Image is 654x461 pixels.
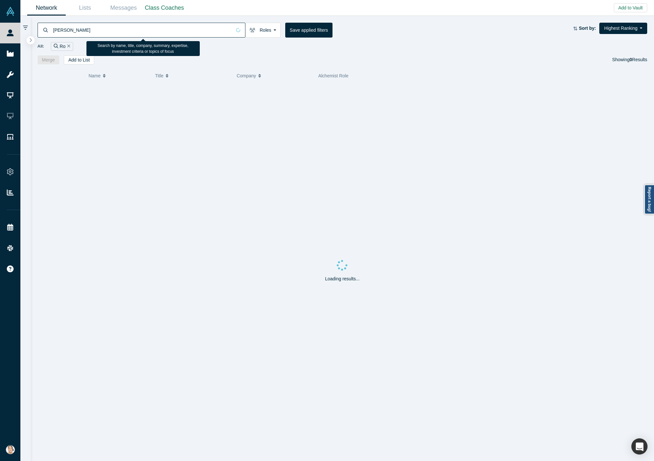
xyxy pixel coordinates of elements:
input: Search by name, title, company, summary, expertise, investment criteria or topics of focus [52,22,231,38]
span: Name [88,69,100,83]
button: Remove Filter [65,43,70,50]
button: Name [88,69,148,83]
button: Roles [245,23,281,38]
img: Alchemist Vault Logo [6,7,15,16]
p: Loading results... [325,275,360,282]
button: Company [237,69,311,83]
span: Alchemist Role [318,73,348,78]
a: Network [27,0,66,16]
button: Title [155,69,230,83]
button: Add to Vault [614,3,647,12]
strong: Sort by: [579,26,596,31]
button: Merge [38,55,60,64]
a: Report a bug! [644,185,654,214]
img: Natasha Lowery's Account [6,445,15,454]
a: Lists [66,0,104,16]
div: Showing [612,55,647,64]
button: Add to List [64,55,94,64]
span: Title [155,69,163,83]
strong: 0 [630,57,632,62]
a: Messages [104,0,143,16]
button: Save applied filters [285,23,333,38]
span: Company [237,69,256,83]
button: Highest Ranking [599,23,647,34]
span: Results [630,57,647,62]
a: Class Coaches [143,0,186,16]
span: All: [38,43,44,50]
div: Ro [51,42,73,51]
